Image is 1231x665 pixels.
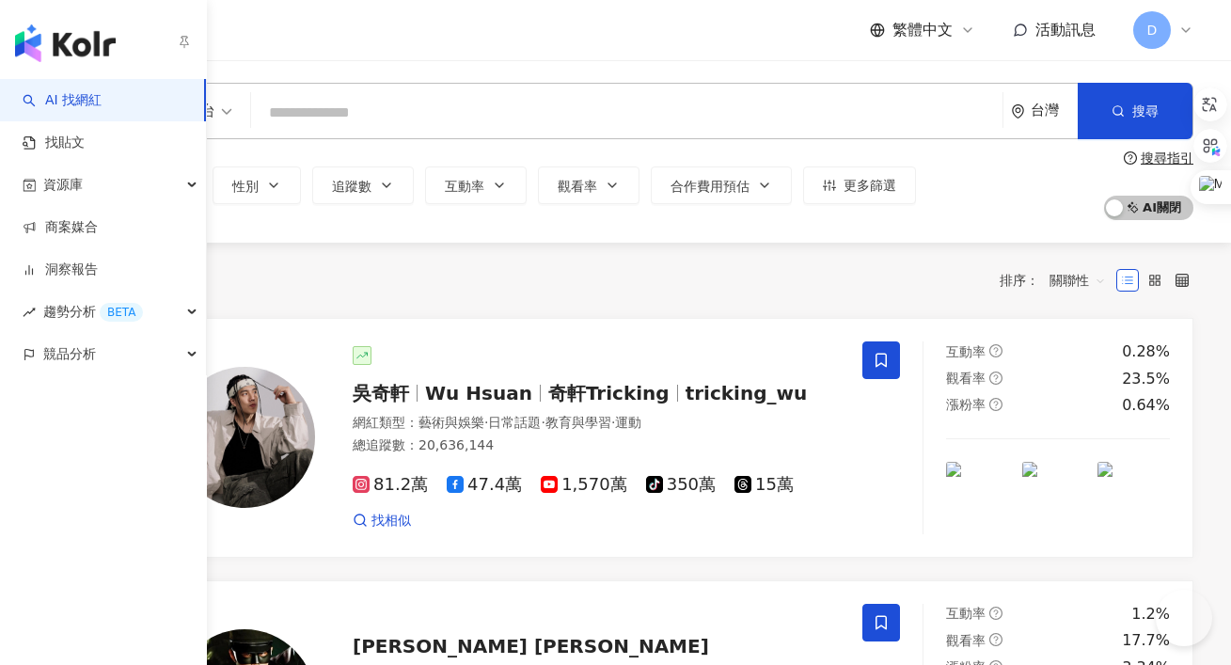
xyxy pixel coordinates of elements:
span: 奇軒Tricking [548,382,670,404]
button: 追蹤數 [312,166,414,204]
span: 觀看率 [946,633,986,648]
div: 17.7% [1122,630,1170,651]
span: 350萬 [646,475,716,495]
span: 漲粉率 [946,397,986,412]
span: 日常話題 [488,415,541,430]
span: question-circle [989,607,1002,620]
a: 找貼文 [23,134,85,152]
span: rise [23,306,36,319]
span: 吳奇軒 [353,382,409,404]
div: 台灣 [1031,103,1078,119]
span: question-circle [989,633,1002,646]
span: 觀看率 [558,179,597,194]
span: tricking_wu [686,382,808,404]
span: 教育與學習 [545,415,611,430]
span: question-circle [989,372,1002,385]
span: 互動率 [946,606,986,621]
a: KOL Avatar吳奇軒Wu Hsuan奇軒Trickingtricking_wu網紅類型：藝術與娛樂·日常話題·教育與學習·運動總追蹤數：20,636,14481.2萬47.4萬1,570萬... [113,318,1193,558]
span: 運動 [615,415,641,430]
div: 23.5% [1122,369,1170,389]
span: 性別 [232,179,259,194]
img: logo [15,24,116,62]
div: 0.28% [1122,341,1170,362]
span: 找相似 [371,512,411,530]
span: · [484,415,488,430]
div: 1.2% [1131,604,1170,625]
button: 合作費用預估 [651,166,792,204]
span: 觀看率 [946,371,986,386]
span: 繁體中文 [892,20,953,40]
button: 更多篩選 [803,166,916,204]
span: · [541,415,544,430]
a: 洞察報告 [23,261,98,279]
img: post-image [1022,462,1095,534]
span: question-circle [989,398,1002,411]
span: question-circle [1124,151,1137,165]
button: 觀看率 [538,166,639,204]
button: 互動率 [425,166,527,204]
a: searchAI 找網紅 [23,91,102,110]
img: post-image [1097,462,1170,534]
span: 趨勢分析 [43,291,143,333]
span: 15萬 [734,475,794,495]
span: 活動訊息 [1035,21,1096,39]
span: 81.2萬 [353,475,428,495]
span: 互動率 [445,179,484,194]
span: 搜尋 [1132,103,1159,119]
span: 資源庫 [43,164,83,206]
iframe: Help Scout Beacon - Open [1156,590,1212,646]
span: Wu Hsuan [425,382,532,404]
img: KOL Avatar [174,367,315,508]
span: 合作費用預估 [671,179,750,194]
button: 搜尋 [1078,83,1192,139]
a: 找相似 [353,512,411,530]
span: 藝術與娛樂 [418,415,484,430]
button: 性別 [213,166,301,204]
div: 排序： [1000,265,1116,295]
span: 競品分析 [43,333,96,375]
span: 更多篩選 [844,178,896,193]
span: environment [1011,104,1025,119]
div: 網紅類型 ： [353,414,840,433]
div: 0.64% [1122,395,1170,416]
div: BETA [100,303,143,322]
span: 關聯性 [1050,265,1106,295]
span: 1,570萬 [541,475,627,495]
span: 追蹤數 [332,179,371,194]
span: 互動率 [946,344,986,359]
span: question-circle [989,344,1002,357]
span: D [1147,20,1158,40]
div: 總追蹤數 ： 20,636,144 [353,436,840,455]
span: · [611,415,615,430]
a: 商案媒合 [23,218,98,237]
div: 搜尋指引 [1141,150,1193,166]
span: 47.4萬 [447,475,522,495]
span: [PERSON_NAME] [PERSON_NAME] [353,635,709,657]
img: post-image [946,462,1018,534]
